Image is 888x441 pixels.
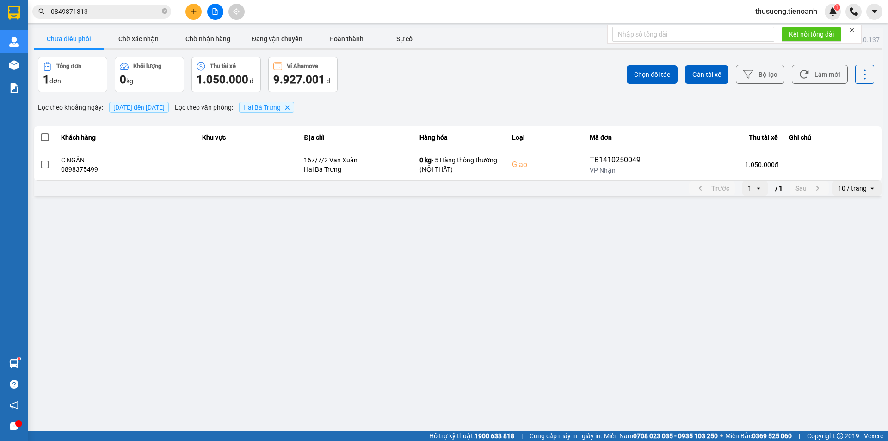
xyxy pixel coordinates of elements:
[381,30,427,48] button: Sự cố
[692,70,721,79] span: Gán tài xế
[185,4,202,20] button: plus
[304,165,408,174] div: Hai Bà Trưng
[273,72,333,87] div: đ
[590,155,648,166] div: TB1410250049
[419,155,501,174] div: - 5 Hàng thông thường (NỘI THẤT)
[659,160,778,169] div: 1.050.000 đ
[113,104,165,111] span: 15/10/2025 đến 15/10/2025
[521,431,523,441] span: |
[834,4,840,11] sup: 1
[55,126,197,149] th: Khách hàng
[782,27,841,42] button: Kết nối tổng đài
[725,431,792,441] span: Miền Bắc
[850,7,858,16] img: phone-icon
[61,155,191,165] div: C NGÂN
[191,8,197,15] span: plus
[43,73,49,86] span: 1
[9,60,19,70] img: warehouse-icon
[207,4,223,20] button: file-add
[838,184,867,193] div: 10 / trang
[530,431,602,441] span: Cung cấp máy in - giấy in:
[8,6,20,20] img: logo-vxr
[242,30,312,48] button: Đang vận chuyển
[9,37,19,47] img: warehouse-icon
[659,132,778,143] div: Thu tài xế
[239,102,294,113] span: Hai Bà Trưng , close by backspace
[512,159,578,170] div: Giao
[748,184,752,193] div: 1
[34,30,104,48] button: Chưa điều phối
[868,184,869,193] input: Selected 10 / trang.
[312,30,381,48] button: Hoàn thành
[10,401,18,410] span: notification
[38,8,45,15] span: search
[870,7,879,16] span: caret-down
[61,165,191,174] div: 0898375499
[736,65,784,84] button: Bộ lọc
[869,185,876,192] svg: open
[233,8,240,15] span: aim
[748,6,825,17] span: thusuong.tienoanh
[755,185,762,192] svg: open
[104,30,173,48] button: Chờ xác nhận
[51,6,160,17] input: Tìm tên, số ĐT hoặc mã đơn
[506,126,584,149] th: Loại
[38,57,107,92] button: Tổng đơn1đơn
[304,155,408,165] div: 167/7/2 Vạn Xuân
[197,126,298,149] th: Khu vực
[43,72,102,87] div: đơn
[689,181,735,195] button: previous page. current page 1 / 1
[268,57,338,92] button: Ví Ahamove9.927.001 đ
[298,126,414,149] th: Địa chỉ
[284,105,290,110] svg: Delete
[790,181,829,195] button: next page. current page 1 / 1
[120,72,179,87] div: kg
[197,73,248,86] span: 1.050.000
[133,63,161,69] div: Khối lượng
[590,166,648,175] div: VP Nhận
[799,431,800,441] span: |
[38,102,103,112] span: Lọc theo khoảng ngày :
[228,4,245,20] button: aim
[627,65,678,84] button: Chọn đối tác
[429,431,514,441] span: Hỗ trợ kỹ thuật:
[685,65,728,84] button: Gán tài xế
[10,422,18,430] span: message
[56,63,81,69] div: Tổng đơn
[115,57,184,92] button: Khối lượng0kg
[287,63,318,69] div: Ví Ahamove
[162,7,167,16] span: close-circle
[120,73,126,86] span: 0
[849,27,855,33] span: close
[273,73,325,86] span: 9.927.001
[612,27,774,42] input: Nhập số tổng đài
[18,357,20,360] sup: 1
[210,63,236,69] div: Thu tài xế
[752,432,792,440] strong: 0369 525 060
[829,7,837,16] img: icon-new-feature
[414,126,506,149] th: Hàng hóa
[835,4,839,11] span: 1
[162,8,167,14] span: close-circle
[720,434,723,438] span: ⚪️
[837,433,843,439] span: copyright
[175,102,233,112] span: Lọc theo văn phòng :
[109,102,169,113] span: [DATE] đến [DATE]
[173,30,242,48] button: Chờ nhận hàng
[191,57,261,92] button: Thu tài xế1.050.000 đ
[10,380,18,389] span: question-circle
[212,8,218,15] span: file-add
[633,432,718,440] strong: 0708 023 035 - 0935 103 250
[634,70,670,79] span: Chọn đối tác
[197,72,256,87] div: đ
[9,359,19,368] img: warehouse-icon
[866,4,882,20] button: caret-down
[475,432,514,440] strong: 1900 633 818
[604,431,718,441] span: Miền Nam
[789,29,834,39] span: Kết nối tổng đài
[419,156,432,164] span: 0 kg
[775,183,783,194] span: / 1
[584,126,654,149] th: Mã đơn
[243,104,281,111] span: Hai Bà Trưng
[783,126,882,149] th: Ghi chú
